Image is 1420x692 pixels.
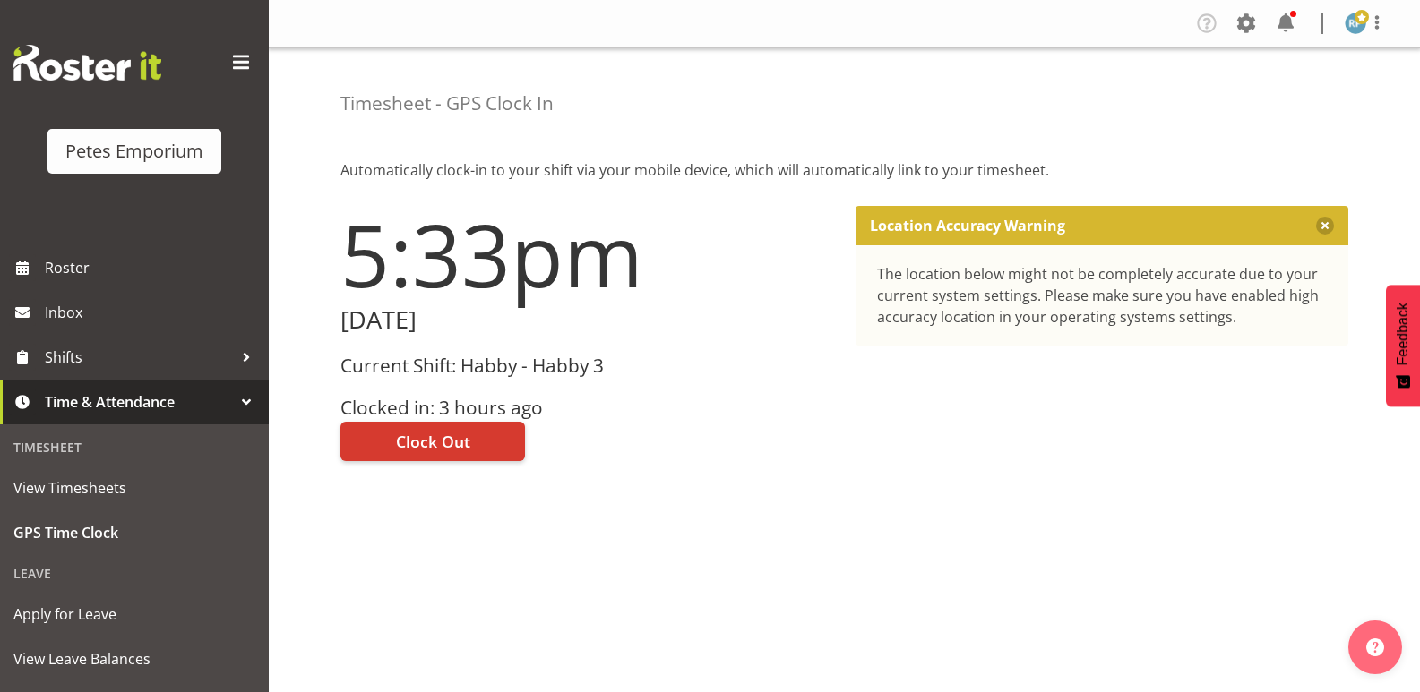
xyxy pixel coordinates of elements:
[13,45,161,81] img: Rosterit website logo
[4,429,264,466] div: Timesheet
[45,389,233,415] span: Time & Attendance
[340,93,554,114] h4: Timesheet - GPS Clock In
[13,601,255,628] span: Apply for Leave
[45,299,260,326] span: Inbox
[65,138,203,165] div: Petes Emporium
[340,206,834,303] h1: 5:33pm
[340,159,1348,181] p: Automatically clock-in to your shift via your mobile device, which will automatically link to you...
[4,466,264,510] a: View Timesheets
[1395,303,1411,365] span: Feedback
[870,217,1065,235] p: Location Accuracy Warning
[1366,638,1384,656] img: help-xxl-2.png
[13,519,255,546] span: GPS Time Clock
[4,636,264,681] a: View Leave Balances
[13,474,255,501] span: View Timesheets
[1386,285,1420,406] button: Feedback - Show survey
[1316,217,1334,235] button: Close message
[877,263,1328,328] div: The location below might not be completely accurate due to your current system settings. Please m...
[340,397,834,418] h3: Clocked in: 3 hours ago
[4,592,264,636] a: Apply for Leave
[340,422,525,461] button: Clock Out
[4,555,264,592] div: Leave
[45,344,233,371] span: Shifts
[340,355,834,376] h3: Current Shift: Habby - Habby 3
[396,430,470,453] span: Clock Out
[4,510,264,555] a: GPS Time Clock
[13,645,255,672] span: View Leave Balances
[1345,13,1366,34] img: reina-puketapu721.jpg
[45,254,260,281] span: Roster
[340,306,834,334] h2: [DATE]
